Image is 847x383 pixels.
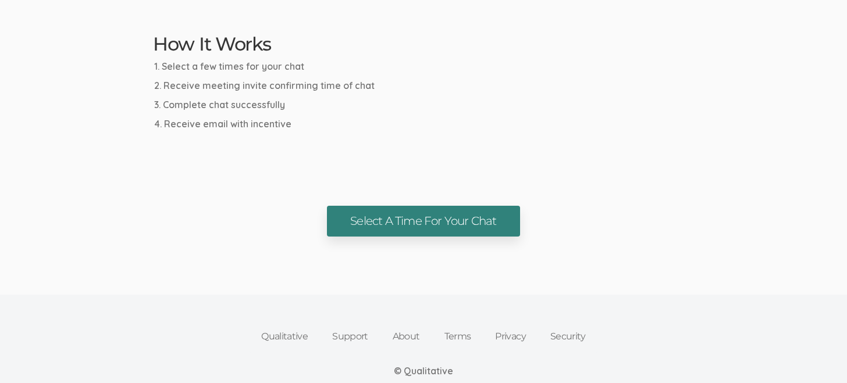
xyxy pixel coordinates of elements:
h2: How It Works [153,34,694,54]
a: Support [320,324,380,349]
a: About [380,324,432,349]
li: Receive meeting invite confirming time of chat [154,79,694,92]
iframe: Chat Widget [789,327,847,383]
li: Receive email with incentive [154,117,694,131]
a: Qualitative [249,324,320,349]
li: Select a few times for your chat [154,60,694,73]
a: Terms [432,324,483,349]
div: © Qualitative [394,364,453,378]
li: Complete chat successfully [154,98,694,112]
a: Security [538,324,598,349]
a: Privacy [483,324,538,349]
a: Select A Time For Your Chat [327,206,519,237]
